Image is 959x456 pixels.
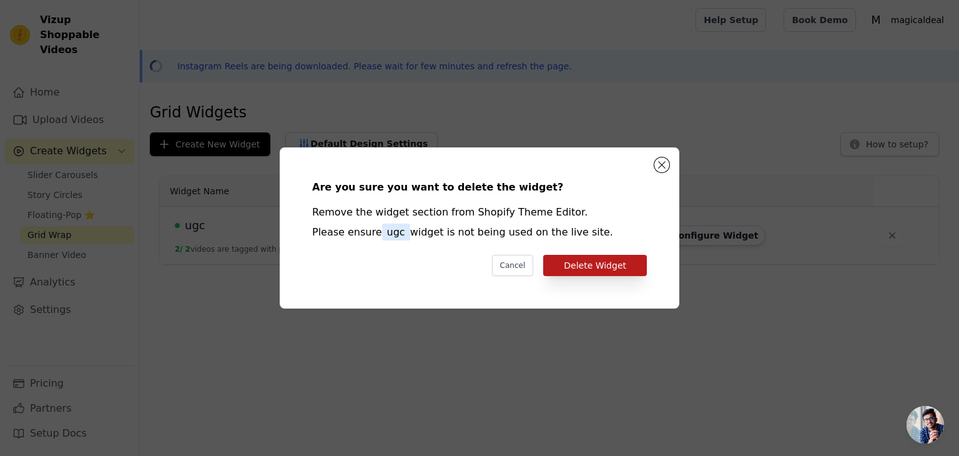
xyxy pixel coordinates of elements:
div: Please ensure widget is not being used on the live site. [312,225,647,240]
div: Remove the widget section from Shopify Theme Editor. [312,205,647,220]
button: Delete Widget [543,255,647,276]
button: Close modal [654,157,669,172]
div: Are you sure you want to delete the widget? [312,180,647,195]
a: Open chat [907,406,944,444]
button: Cancel [492,255,534,276]
span: ugc [382,224,410,240]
